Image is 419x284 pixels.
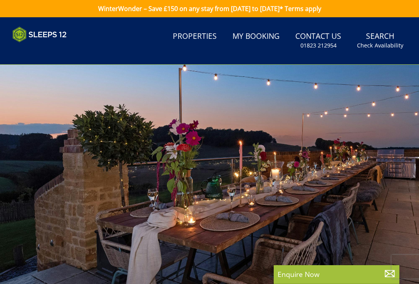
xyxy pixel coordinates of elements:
a: Contact Us01823 212954 [292,28,344,53]
iframe: Customer reviews powered by Trustpilot [9,47,91,54]
small: Check Availability [357,42,403,49]
img: Sleeps 12 [13,27,67,42]
a: Properties [170,28,220,46]
a: SearchCheck Availability [354,28,406,53]
small: 01823 212954 [300,42,337,49]
a: My Booking [229,28,283,46]
p: Enquire Now [278,269,395,279]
